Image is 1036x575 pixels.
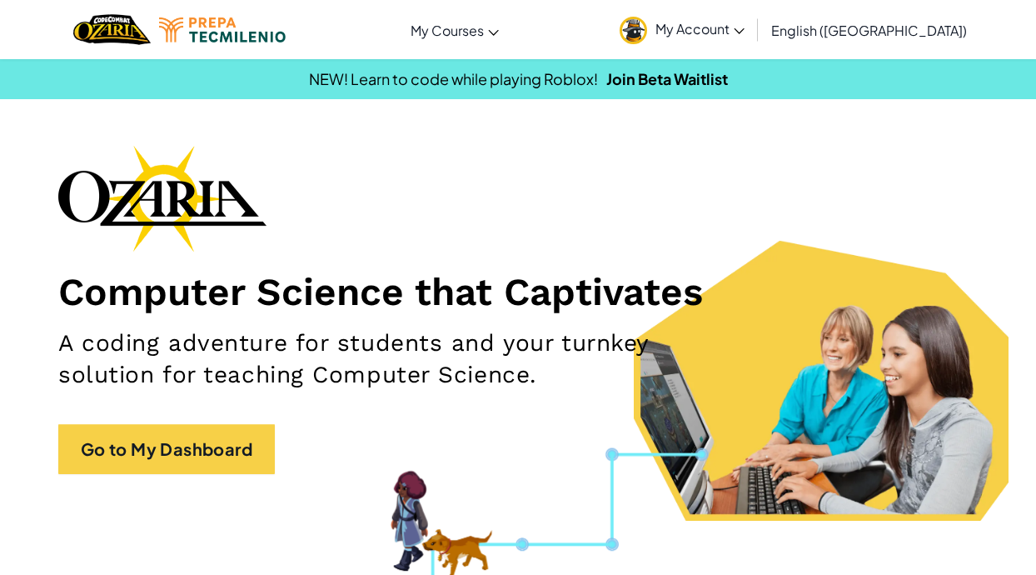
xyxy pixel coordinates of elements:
a: My Courses [402,7,507,52]
span: English ([GEOGRAPHIC_DATA]) [771,22,967,39]
h2: A coding adventure for students and your turnkey solution for teaching Computer Science. [58,327,675,391]
a: Go to My Dashboard [58,424,275,474]
span: My Account [655,20,745,37]
img: avatar [620,17,647,44]
img: Ozaria branding logo [58,145,266,252]
img: Tecmilenio logo [159,17,286,42]
a: Ozaria by CodeCombat logo [73,12,151,47]
span: NEW! Learn to code while playing Roblox! [309,69,598,88]
a: Join Beta Waitlist [606,69,728,88]
a: English ([GEOGRAPHIC_DATA]) [763,7,975,52]
h1: Computer Science that Captivates [58,268,978,315]
span: My Courses [411,22,484,39]
img: Home [73,12,151,47]
a: My Account [611,3,753,56]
